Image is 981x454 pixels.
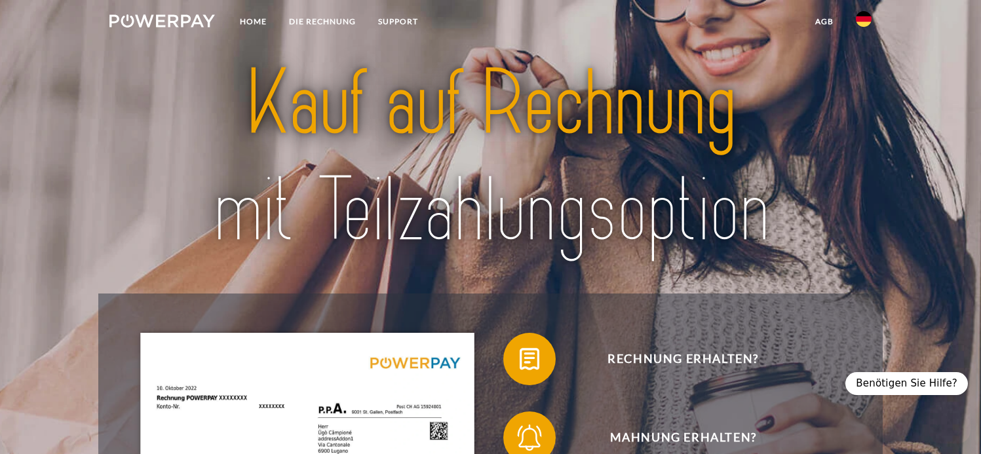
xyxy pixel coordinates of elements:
[845,372,968,395] div: Benötigen Sie Hilfe?
[367,10,429,33] a: SUPPORT
[513,421,546,454] img: qb_bell.svg
[522,333,843,385] span: Rechnung erhalten?
[856,11,872,27] img: de
[147,45,834,269] img: title-powerpay_de.svg
[278,10,367,33] a: DIE RECHNUNG
[804,10,845,33] a: agb
[229,10,278,33] a: Home
[513,343,546,375] img: qb_bill.svg
[503,333,844,385] button: Rechnung erhalten?
[929,402,971,444] iframe: Schaltfläche zum Öffnen des Messaging-Fensters
[109,14,215,28] img: logo-powerpay-white.svg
